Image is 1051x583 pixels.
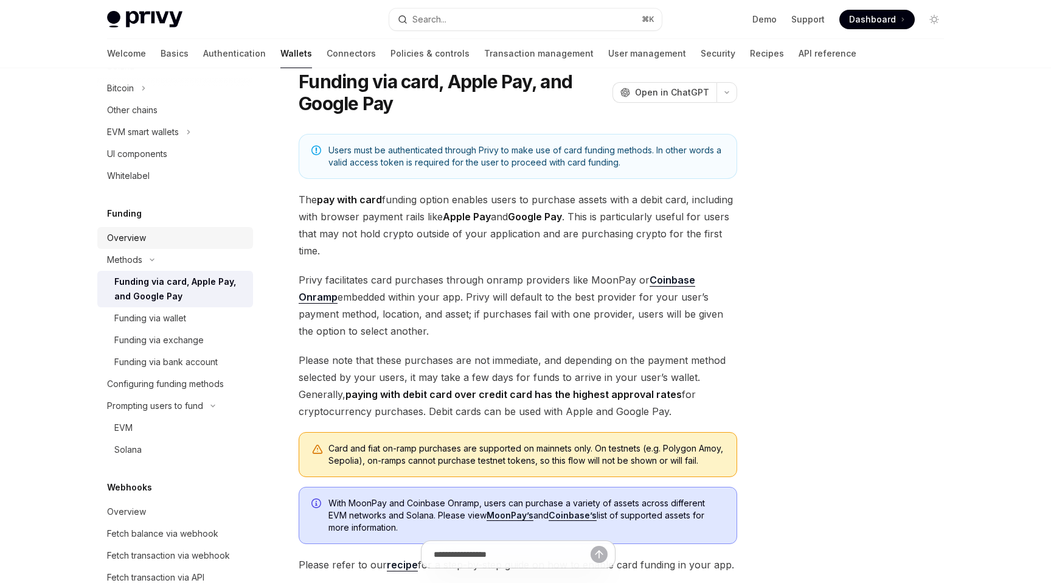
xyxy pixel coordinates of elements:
div: Funding via card, Apple Pay, and Google Pay [114,274,246,304]
div: Funding via wallet [114,311,186,326]
a: UI components [97,143,253,165]
a: Solana [97,439,253,461]
a: Connectors [327,39,376,68]
h5: Webhooks [107,480,152,495]
a: Demo [752,13,777,26]
div: EVM [114,421,133,435]
button: Search...⌘K [389,9,662,30]
a: MoonPay’s [487,510,533,521]
a: User management [608,39,686,68]
div: Bitcoin [107,81,134,96]
strong: Apple Pay [443,211,491,223]
svg: Info [311,498,324,511]
a: Configuring funding methods [97,373,253,395]
span: Dashboard [849,13,896,26]
strong: pay with card [317,194,382,206]
a: Other chains [97,99,253,121]
a: Authentication [203,39,266,68]
button: Open in ChatGPT [612,82,716,103]
span: The funding option enables users to purchase assets with a debit card, including with browser pay... [299,191,737,259]
strong: paying with debit card over credit card has the highest approval rates [345,388,682,400]
a: Funding via wallet [97,307,253,329]
a: Transaction management [484,39,594,68]
div: Overview [107,504,146,519]
h5: Funding [107,206,142,221]
div: Configuring funding methods [107,377,224,391]
a: Support [791,13,825,26]
div: Methods [107,253,142,267]
a: Coinbase’s [549,510,597,521]
button: Toggle dark mode [924,10,944,29]
div: Fetch balance via webhook [107,526,218,541]
span: Users must be authenticated through Privy to make use of card funding methods. In other words a v... [328,144,724,169]
img: light logo [107,11,182,28]
div: Overview [107,231,146,245]
div: Solana [114,442,142,457]
a: Fetch transaction via webhook [97,545,253,567]
div: UI components [107,147,167,161]
a: Policies & controls [390,39,470,68]
span: Open in ChatGPT [635,86,709,99]
a: Overview [97,501,253,523]
a: Basics [161,39,189,68]
a: Whitelabel [97,165,253,187]
a: Funding via bank account [97,351,253,373]
div: Whitelabel [107,169,150,183]
a: Welcome [107,39,146,68]
svg: Warning [311,444,324,456]
div: Card and fiat on-ramp purchases are supported on mainnets only. On testnets (e.g. Polygon Amoy, S... [328,442,724,467]
div: Funding via bank account [114,355,218,369]
span: ⌘ K [642,15,654,24]
strong: Google Pay [508,211,562,223]
a: Wallets [280,39,312,68]
div: Other chains [107,103,158,117]
div: Fetch transaction via webhook [107,548,230,563]
div: Search... [412,12,446,27]
a: Security [701,39,735,68]
a: Fetch balance via webhook [97,523,253,545]
button: Send message [591,546,608,563]
span: With MoonPay and Coinbase Onramp, users can purchase a variety of assets across different EVM net... [328,497,724,534]
span: Please note that these purchases are not immediate, and depending on the payment method selected ... [299,352,737,420]
span: Privy facilitates card purchases through onramp providers like MoonPay or embedded within your ap... [299,271,737,340]
div: Funding via exchange [114,333,204,347]
h1: Funding via card, Apple Pay, and Google Pay [299,71,608,114]
div: EVM smart wallets [107,125,179,139]
div: Prompting users to fund [107,399,203,413]
a: Overview [97,227,253,249]
a: Dashboard [839,10,915,29]
a: API reference [799,39,856,68]
a: Funding via exchange [97,329,253,351]
a: Recipes [750,39,784,68]
svg: Note [311,145,321,155]
a: EVM [97,417,253,439]
a: Funding via card, Apple Pay, and Google Pay [97,271,253,307]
